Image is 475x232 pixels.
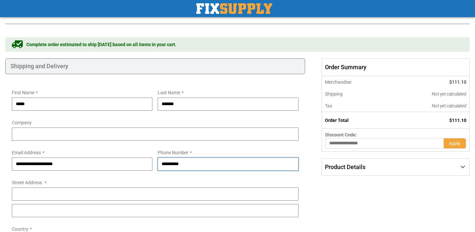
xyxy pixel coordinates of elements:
[26,41,176,48] span: Complete order estimated to ship [DATE] based on all items in your cart.
[196,3,272,14] img: Fix Industrial Supply
[12,120,32,125] span: Company
[158,90,180,95] span: Last Name
[12,180,42,185] span: Street Address
[449,79,466,85] span: $111.10
[325,163,365,170] span: Product Details
[449,141,460,146] span: Apply
[322,58,470,76] span: Order Summary
[325,118,349,123] strong: Order Total
[444,138,466,149] button: Apply
[5,3,470,17] h1: Check Out
[158,150,188,155] span: Phone Number
[432,103,466,108] span: Not yet calculated
[325,91,343,97] span: Shipping
[12,90,34,95] span: First Name
[322,76,387,88] th: Merchandise
[449,118,466,123] span: $111.10
[196,3,272,14] a: store logo
[432,91,466,97] span: Not yet calculated
[12,150,41,155] span: Email Address
[322,100,387,112] th: Tax
[325,132,357,137] span: Discount Code:
[5,58,305,74] div: Shipping and Delivery
[12,226,28,232] span: Country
